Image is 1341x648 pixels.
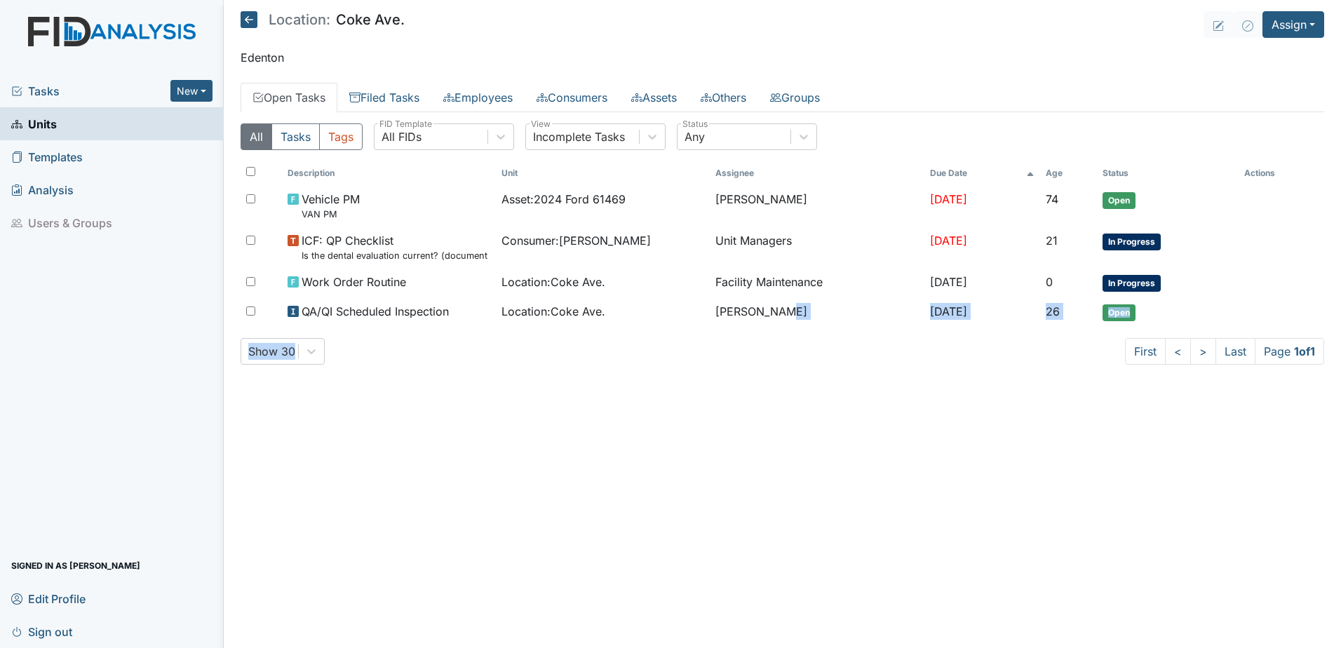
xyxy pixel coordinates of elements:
span: [DATE] [930,192,967,206]
div: Any [685,128,705,145]
h5: Coke Ave. [241,11,405,28]
td: Unit Managers [710,227,924,268]
nav: task-pagination [1125,338,1324,365]
th: Toggle SortBy [1040,161,1097,185]
span: Open [1103,304,1136,321]
div: Incomplete Tasks [533,128,625,145]
a: Employees [431,83,525,112]
div: Show 30 [248,343,295,360]
span: 26 [1046,304,1060,318]
span: Consumer : [PERSON_NAME] [501,232,651,249]
a: Last [1215,338,1255,365]
div: Type filter [241,123,363,150]
a: > [1190,338,1216,365]
a: Assets [619,83,689,112]
small: Is the dental evaluation current? (document the date, oral rating, and goal # if needed in the co... [302,249,490,262]
td: Facility Maintenance [710,268,924,297]
span: Templates [11,146,83,168]
a: Others [689,83,758,112]
span: In Progress [1103,275,1161,292]
button: New [170,80,213,102]
th: Toggle SortBy [496,161,710,185]
span: Edit Profile [11,588,86,609]
span: Location : Coke Ave. [501,303,605,320]
p: Edenton [241,49,1324,66]
span: 74 [1046,192,1058,206]
span: 21 [1046,234,1058,248]
span: Page [1255,338,1324,365]
th: Toggle SortBy [924,161,1040,185]
th: Toggle SortBy [1097,161,1239,185]
a: Groups [758,83,832,112]
a: First [1125,338,1166,365]
button: Tags [319,123,363,150]
span: Work Order Routine [302,274,406,290]
div: Open Tasks [241,123,1324,365]
div: All FIDs [382,128,422,145]
span: Analysis [11,179,74,201]
a: Filed Tasks [337,83,431,112]
span: Open [1103,192,1136,209]
span: Location : Coke Ave. [501,274,605,290]
span: [DATE] [930,304,967,318]
span: [DATE] [930,275,967,289]
span: [DATE] [930,234,967,248]
td: [PERSON_NAME] [710,297,924,327]
th: Assignee [710,161,924,185]
span: Units [11,113,57,135]
span: Sign out [11,621,72,642]
span: 0 [1046,275,1053,289]
span: Asset : 2024 Ford 61469 [501,191,626,208]
a: Tasks [11,83,170,100]
th: Actions [1239,161,1309,185]
span: Vehicle PM VAN PM [302,191,360,221]
span: QA/QI Scheduled Inspection [302,303,449,320]
th: Toggle SortBy [282,161,496,185]
span: Location: [269,13,330,27]
button: All [241,123,272,150]
strong: 1 of 1 [1294,344,1315,358]
td: [PERSON_NAME] [710,185,924,227]
button: Assign [1262,11,1324,38]
input: Toggle All Rows Selected [246,167,255,176]
a: < [1165,338,1191,365]
a: Open Tasks [241,83,337,112]
span: Signed in as [PERSON_NAME] [11,555,140,576]
a: Consumers [525,83,619,112]
span: ICF: QP Checklist Is the dental evaluation current? (document the date, oral rating, and goal # i... [302,232,490,262]
small: VAN PM [302,208,360,221]
button: Tasks [271,123,320,150]
span: In Progress [1103,234,1161,250]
